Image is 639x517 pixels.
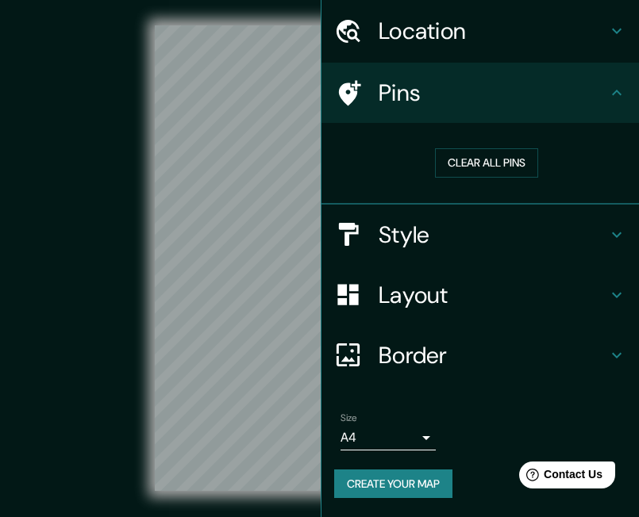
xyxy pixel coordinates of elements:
[321,63,639,123] div: Pins
[379,281,607,309] h4: Layout
[379,17,607,45] h4: Location
[155,25,484,491] canvas: Map
[379,220,607,249] h4: Style
[498,455,622,500] iframe: Help widget launcher
[321,205,639,265] div: Style
[341,411,357,424] label: Size
[321,1,639,61] div: Location
[435,148,538,178] button: Clear all pins
[379,79,607,107] h4: Pins
[341,425,436,450] div: A4
[321,265,639,325] div: Layout
[334,469,452,499] button: Create your map
[321,325,639,385] div: Border
[379,341,607,370] h4: Border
